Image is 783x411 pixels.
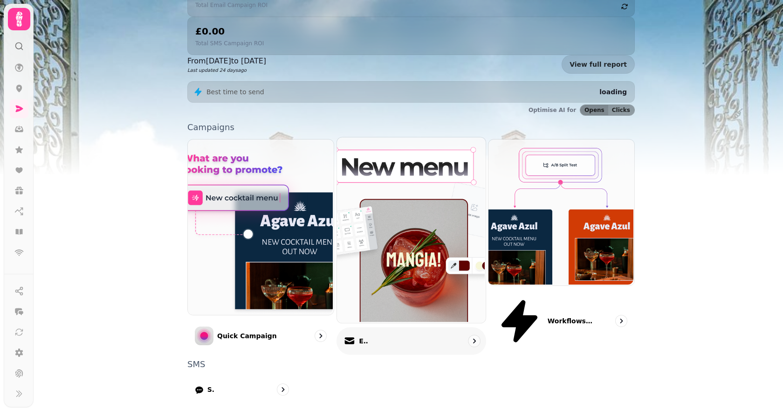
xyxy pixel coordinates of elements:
[187,56,266,67] p: From [DATE] to [DATE]
[562,55,635,74] a: View full report
[187,139,334,353] a: Quick CampaignQuick Campaign
[548,316,594,326] p: Workflows (coming soon)
[187,360,635,369] p: SMS
[187,123,635,132] p: Campaigns
[207,385,214,394] p: SMS
[336,136,484,322] img: Email
[599,88,627,96] span: loading
[584,107,604,113] span: Opens
[469,336,479,346] svg: go to
[195,25,264,38] h2: £0.00
[337,137,486,355] a: EmailEmail
[617,316,626,326] svg: go to
[278,385,288,394] svg: go to
[488,139,633,285] img: Workflows (coming soon)
[195,1,268,9] p: Total Email Campaign ROI
[529,106,576,114] p: Optimise AI for
[488,139,635,353] a: Workflows (coming soon)Workflows (coming soon)
[580,105,608,115] button: Opens
[206,87,264,97] p: Best time to send
[195,40,264,47] p: Total SMS Campaign ROI
[359,336,368,346] p: Email
[608,105,634,115] button: Clicks
[187,139,333,314] img: Quick Campaign
[187,376,296,403] a: SMS
[612,107,630,113] span: Clicks
[316,331,325,341] svg: go to
[217,331,277,341] p: Quick Campaign
[187,67,266,74] p: Last updated 24 days ago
